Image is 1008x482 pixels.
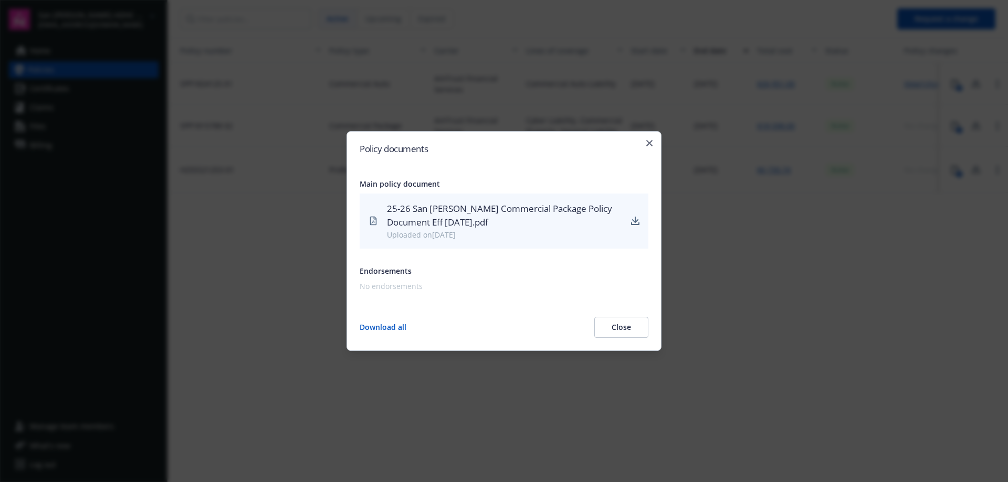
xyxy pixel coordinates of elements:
div: No endorsements [360,281,644,292]
h2: Policy documents [360,144,648,153]
button: Download all [360,317,406,338]
a: download [631,215,640,228]
div: Endorsements [360,265,648,276]
button: Close [594,317,648,338]
div: Main policy document [360,178,648,189]
div: Uploaded on [DATE] [387,229,623,240]
div: 25-26 San [PERSON_NAME] Commercial Package Policy Document Eff [DATE].pdf [387,202,623,230]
